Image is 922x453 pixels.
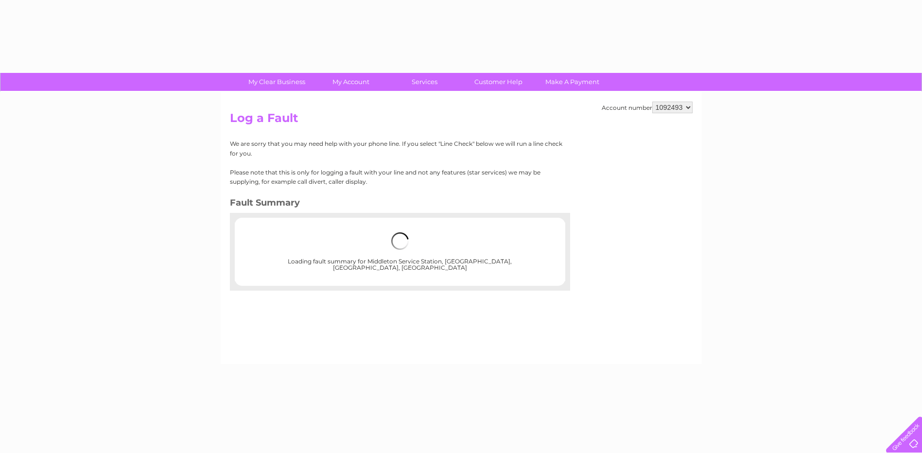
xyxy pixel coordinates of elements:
[230,111,693,130] h2: Log a Fault
[230,168,563,186] p: Please note that this is only for logging a fault with your line and not any features (star servi...
[230,196,563,213] h3: Fault Summary
[384,73,465,91] a: Services
[458,73,539,91] a: Customer Help
[311,73,391,91] a: My Account
[237,73,317,91] a: My Clear Business
[266,223,534,281] div: Loading fault summary for Middleton Service Station, [GEOGRAPHIC_DATA], [GEOGRAPHIC_DATA], [GEOGR...
[230,139,563,157] p: We are sorry that you may need help with your phone line. If you select "Line Check" below we wil...
[391,232,409,250] img: loading
[602,102,693,113] div: Account number
[532,73,612,91] a: Make A Payment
